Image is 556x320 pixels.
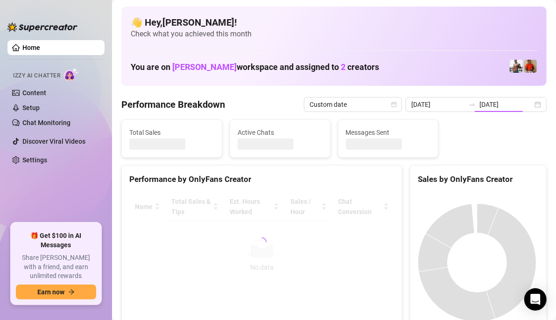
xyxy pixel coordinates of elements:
div: Performance by OnlyFans Creator [129,173,394,186]
span: Active Chats [238,127,323,138]
img: JUSTIN [510,60,523,73]
a: Settings [22,156,47,164]
a: Content [22,89,46,97]
div: Sales by OnlyFans Creator [418,173,539,186]
img: logo-BBDzfeDw.svg [7,22,77,32]
span: Share [PERSON_NAME] with a friend, and earn unlimited rewards [16,253,96,281]
span: calendar [391,102,397,107]
div: Open Intercom Messenger [524,288,547,311]
span: loading [257,237,267,247]
span: arrow-right [68,289,75,295]
button: Earn nowarrow-right [16,285,96,299]
a: Chat Monitoring [22,119,70,126]
span: 2 [341,62,345,72]
img: Justin [524,60,537,73]
input: Start date [411,99,465,110]
span: [PERSON_NAME] [172,62,237,72]
span: Earn now [37,288,64,296]
span: Total Sales [129,127,214,138]
span: Izzy AI Chatter [13,71,60,80]
a: Setup [22,104,40,111]
h1: You are on workspace and assigned to creators [131,62,379,72]
span: Messages Sent [346,127,431,138]
span: Custom date [310,97,396,111]
span: to [468,101,476,108]
span: 🎁 Get $100 in AI Messages [16,231,96,250]
span: swap-right [468,101,476,108]
h4: 👋 Hey, [PERSON_NAME] ! [131,16,537,29]
input: End date [479,99,533,110]
a: Home [22,44,40,51]
span: Check what you achieved this month [131,29,537,39]
img: AI Chatter [64,68,78,81]
h4: Performance Breakdown [121,98,225,111]
a: Discover Viral Videos [22,138,85,145]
